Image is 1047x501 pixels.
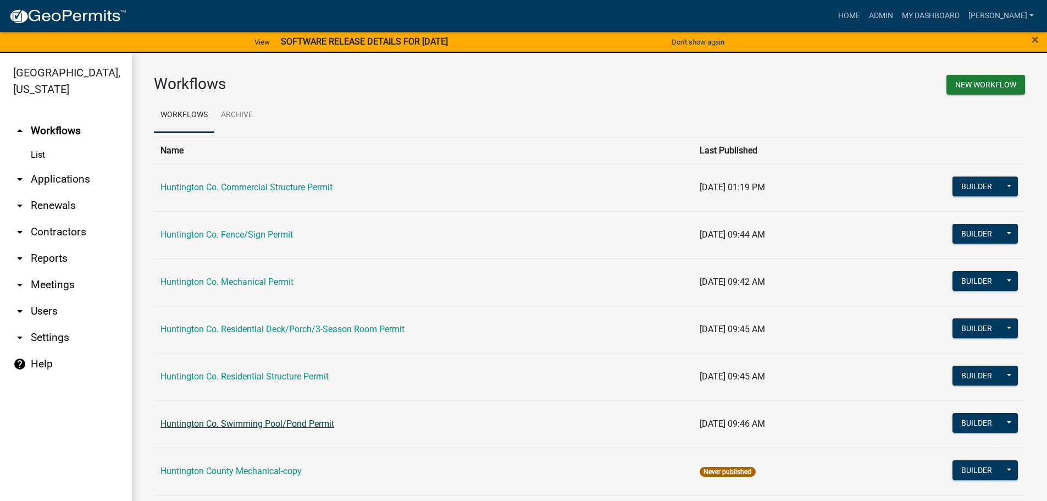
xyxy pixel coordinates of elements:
[898,5,964,26] a: My Dashboard
[952,177,1001,196] button: Builder
[13,331,26,344] i: arrow_drop_down
[160,182,333,192] a: Huntington Co. Commercial Structure Permit
[700,277,765,287] span: [DATE] 09:42 AM
[834,5,865,26] a: Home
[700,229,765,240] span: [DATE] 09:44 AM
[964,5,1038,26] a: [PERSON_NAME]
[13,173,26,186] i: arrow_drop_down
[1032,32,1039,47] span: ×
[952,224,1001,244] button: Builder
[160,371,329,382] a: Huntington Co. Residential Structure Permit
[700,371,765,382] span: [DATE] 09:45 AM
[13,305,26,318] i: arrow_drop_down
[1032,33,1039,46] button: Close
[693,137,858,164] th: Last Published
[667,33,729,51] button: Don't show again
[700,182,765,192] span: [DATE] 01:19 PM
[160,277,293,287] a: Huntington Co. Mechanical Permit
[700,467,755,477] span: Never published
[154,75,581,93] h3: Workflows
[952,366,1001,386] button: Builder
[952,271,1001,291] button: Builder
[952,413,1001,433] button: Builder
[160,466,302,476] a: Huntington County Mechanical-copy
[154,98,214,133] a: Workflows
[214,98,259,133] a: Archive
[952,460,1001,480] button: Builder
[700,419,765,429] span: [DATE] 09:46 AM
[250,33,274,51] a: View
[865,5,898,26] a: Admin
[13,252,26,265] i: arrow_drop_down
[952,318,1001,338] button: Builder
[13,225,26,239] i: arrow_drop_down
[160,229,293,240] a: Huntington Co. Fence/Sign Permit
[13,199,26,212] i: arrow_drop_down
[154,137,693,164] th: Name
[700,324,765,334] span: [DATE] 09:45 AM
[160,324,405,334] a: Huntington Co. Residential Deck/Porch/3-Season Room Permit
[13,278,26,291] i: arrow_drop_down
[281,36,448,47] strong: SOFTWARE RELEASE DETAILS FOR [DATE]
[13,357,26,371] i: help
[160,419,334,429] a: Huntington Co. Swimming Pool/Pond Permit
[13,124,26,137] i: arrow_drop_up
[946,75,1025,95] button: New Workflow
